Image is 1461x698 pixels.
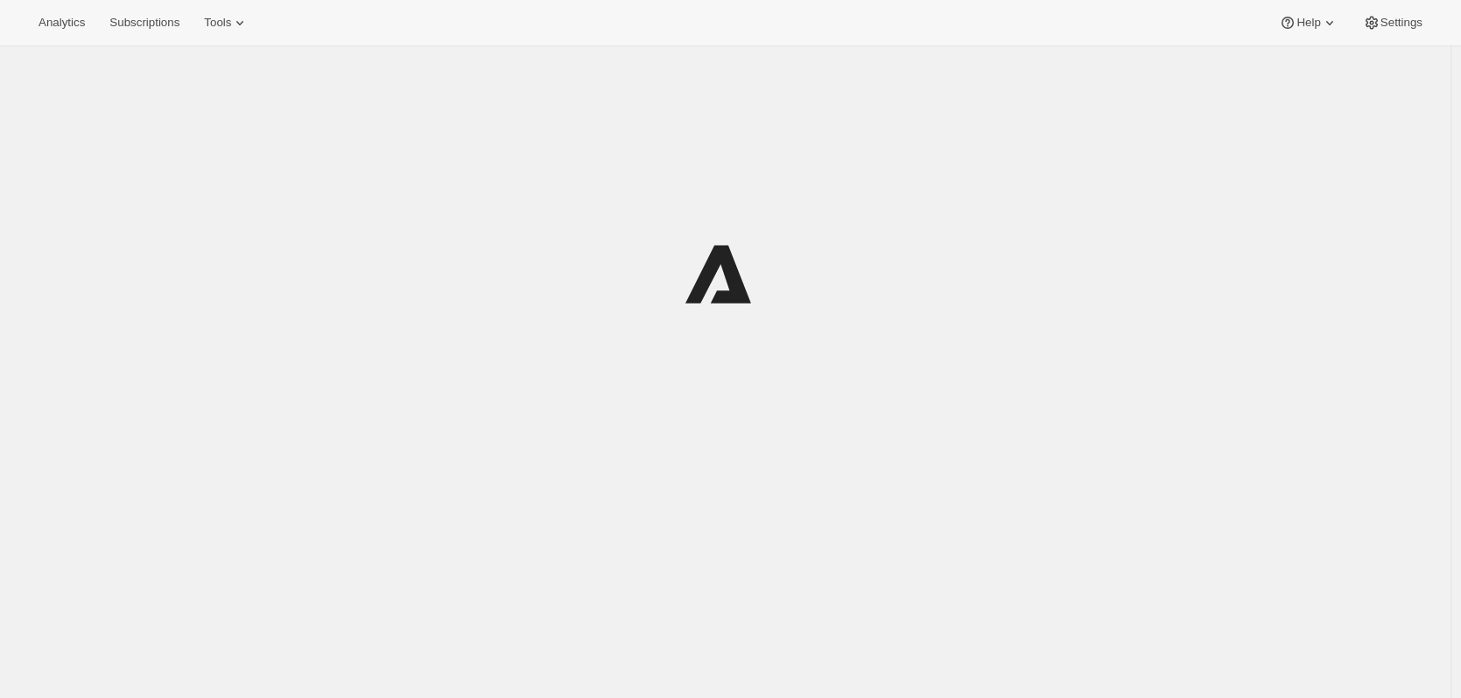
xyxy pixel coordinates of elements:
[99,10,190,35] button: Subscriptions
[39,16,85,30] span: Analytics
[1296,16,1320,30] span: Help
[1268,10,1348,35] button: Help
[193,10,259,35] button: Tools
[204,16,231,30] span: Tools
[109,16,179,30] span: Subscriptions
[1380,16,1422,30] span: Settings
[1352,10,1433,35] button: Settings
[28,10,95,35] button: Analytics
